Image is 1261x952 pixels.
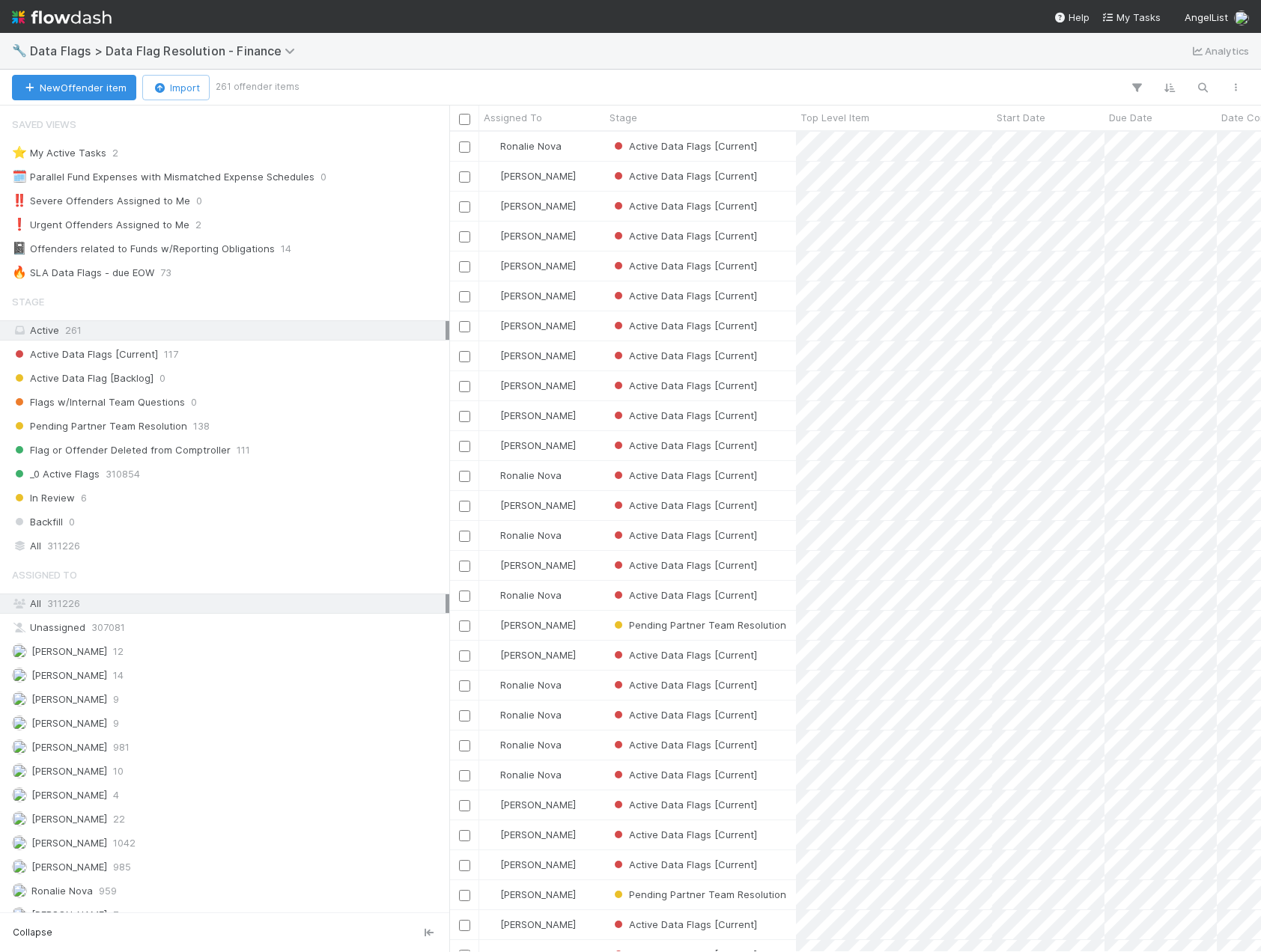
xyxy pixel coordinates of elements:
img: avatar_c7c7de23-09de-42ad-8e02-7981c37ee075.png [12,692,27,707]
img: avatar_487f705b-1efa-4920-8de6-14528bcda38c.png [486,379,498,391]
img: avatar_b6a6ccf4-6160-40f7-90da-56c3221167ae.png [486,888,498,900]
span: 307081 [91,618,125,637]
span: Active Data Flags [Current] [611,709,757,721]
div: All [12,594,446,613]
img: avatar_c0d2ec3f-77e2-40ea-8107-ee7bdb5edede.png [12,787,27,802]
img: avatar_d7f67417-030a-43ce-a3ce-a315a3ccfd08.png [486,499,498,511]
img: avatar_9ff82f50-05c7-4c71-8fc6-9a2e070af8b5.png [12,811,27,826]
div: Ronalie Nova [485,737,562,752]
span: 6 [81,489,87,507]
div: Help [1054,10,1090,25]
span: [PERSON_NAME] [500,290,576,302]
span: [PERSON_NAME] [500,799,576,811]
img: avatar_0d9988fd-9a15-4cc7-ad96-88feab9e0fa9.png [486,739,498,751]
span: ❗ [12,218,27,231]
div: Active Data Flags [Current] [611,138,757,153]
span: Pending Partner Team Resolution [12,417,187,436]
span: Active Data Flags [Current] [611,140,757,152]
div: [PERSON_NAME] [485,348,576,363]
img: avatar_d7f67417-030a-43ce-a3ce-a315a3ccfd08.png [486,200,498,212]
img: avatar_fee1282a-8af6-4c79-b7c7-bf2cfad99775.png [12,668,27,683]
div: [PERSON_NAME] [485,288,576,303]
img: logo-inverted-e16ddd16eac7371096b0.svg [12,4,112,30]
div: Active Data Flags [Current] [611,528,757,543]
span: [PERSON_NAME] [500,888,576,900]
img: avatar_b6a6ccf4-6160-40f7-90da-56c3221167ae.png [12,859,27,874]
span: [PERSON_NAME] [500,439,576,451]
input: Toggle Row Selected [459,740,470,751]
span: 🔥 [12,266,27,278]
div: [PERSON_NAME] [485,258,576,273]
div: Active Data Flags [Current] [611,168,757,183]
span: 138 [193,417,210,436]
span: [PERSON_NAME] [31,909,107,921]
span: 111 [237,441,250,460]
input: Toggle Row Selected [459,471,470,482]
div: Active Data Flags [Current] [611,857,757,872]
span: [PERSON_NAME] [500,918,576,930]
input: Toggle Row Selected [459,531,470,542]
span: 4 [113,786,119,805]
span: [PERSON_NAME] [31,813,107,825]
span: [PERSON_NAME] [500,260,576,272]
span: Active Data Flags [Current] [611,918,757,930]
div: Ronalie Nova [485,588,562,602]
div: Active Data Flags [Current] [611,348,757,363]
div: Active Data Flags [Current] [611,318,757,333]
span: [PERSON_NAME] [31,789,107,801]
div: SLA Data Flags - due EOW [12,263,154,282]
div: Active Data Flags [Current] [611,707,757,722]
div: Ronalie Nova [485,138,562,153]
span: 1042 [113,834,136,852]
div: [PERSON_NAME] [485,887,576,902]
div: [PERSON_NAME] [485,228,576,243]
div: Active Data Flags [Current] [611,767,757,782]
img: avatar_8d06466b-a936-4205-8f52-b0cc03e2a179.png [12,907,27,922]
div: Pending Partner Team Resolution [611,617,786,632]
button: Import [142,75,210,100]
a: Analytics [1190,42,1249,60]
span: [PERSON_NAME] [31,741,107,753]
input: Toggle Row Selected [459,351,470,362]
span: [PERSON_NAME] [31,861,107,873]
img: avatar_d7f67417-030a-43ce-a3ce-a315a3ccfd08.png [486,409,498,421]
div: All [12,537,446,555]
div: [PERSON_NAME] [485,378,576,393]
span: Active Data Flags [Current] [611,320,757,332]
div: My Active Tasks [12,144,106,162]
span: Active Data Flags [Current] [12,345,158,364]
span: 14 [281,239,291,258]
img: avatar_0d9988fd-9a15-4cc7-ad96-88feab9e0fa9.png [486,589,498,601]
div: Severe Offenders Assigned to Me [12,192,190,210]
input: Toggle Row Selected [459,800,470,811]
span: [PERSON_NAME] [500,200,576,212]
span: Ronalie Nova [500,140,562,152]
img: avatar_d7f67417-030a-43ce-a3ce-a315a3ccfd08.png [486,858,498,870]
div: Active Data Flags [Current] [611,917,757,932]
div: [PERSON_NAME] [485,408,576,423]
span: 0 [69,513,75,531]
span: Collapse [13,926,52,939]
span: [PERSON_NAME] [500,409,576,421]
div: Parallel Fund Expenses with Mismatched Expense Schedules [12,168,315,186]
input: Toggle Row Selected [459,441,470,452]
span: Top Level Item [800,110,869,125]
span: Saved Views [12,109,76,139]
input: Toggle Row Selected [459,141,470,153]
span: Active Data Flags [Current] [611,769,757,781]
span: Assigned To [12,560,77,590]
span: 981 [113,738,130,757]
div: [PERSON_NAME] [485,827,576,842]
span: 261 [65,324,82,336]
img: avatar_0d9988fd-9a15-4cc7-ad96-88feab9e0fa9.png [12,883,27,898]
span: 9 [113,714,119,733]
span: Active Data Flags [Current] [611,649,757,661]
span: 73 [160,263,171,282]
div: Ronalie Nova [485,468,562,483]
span: 14 [113,666,124,685]
span: Active Data Flags [Current] [611,559,757,571]
div: Active Data Flags [Current] [611,797,757,812]
span: 959 [99,882,117,900]
span: Ronalie Nova [500,709,562,721]
div: Ronalie Nova [485,767,562,782]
